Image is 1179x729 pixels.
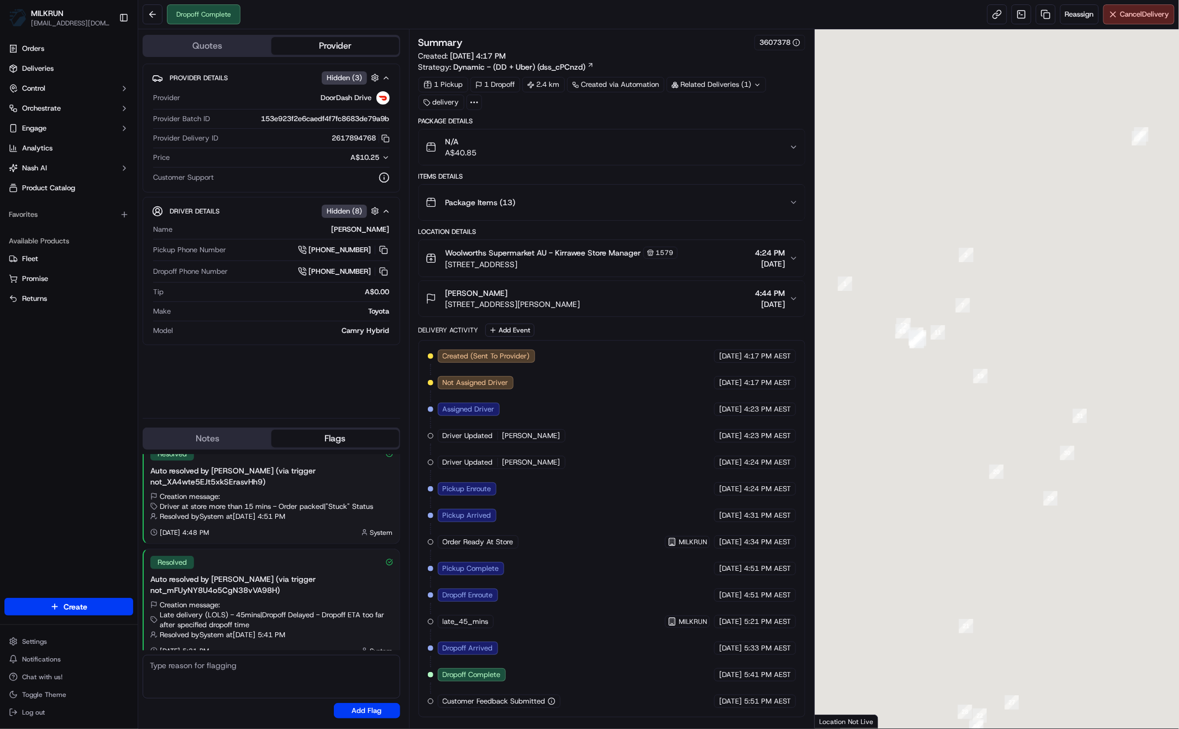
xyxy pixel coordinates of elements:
[22,637,47,646] span: Settings
[1132,131,1146,145] div: 3
[22,690,66,699] span: Toggle Theme
[22,64,54,74] span: Deliveries
[332,133,390,143] button: 2617894768
[78,187,134,196] a: Powered byPylon
[446,197,516,208] span: Package Items ( 13 )
[376,91,390,105] img: doordash_logo_v2.png
[4,179,133,197] a: Product Catalog
[22,274,48,284] span: Promise
[22,103,61,113] span: Orchestrate
[418,38,463,48] h3: Summary
[22,254,38,264] span: Fleet
[4,206,133,223] div: Favorites
[22,655,61,664] span: Notifications
[755,258,785,269] span: [DATE]
[38,117,140,126] div: We're available if you need us!
[29,71,199,83] input: Got a question? Start typing here...
[327,206,362,216] span: Hidden ( 8 )
[719,696,742,706] span: [DATE]
[160,610,393,630] span: Late delivery (LOLS) - 45mins | Dropoff Delayed - Dropoff ETA too far after specified dropoff time
[668,617,707,626] button: MILKRUN
[959,619,973,633] div: 21
[446,259,678,270] span: [STREET_ADDRESS]
[958,705,972,719] div: 28
[719,484,742,494] span: [DATE]
[110,188,134,196] span: Pylon
[989,465,1004,479] div: 20
[1044,491,1058,506] div: 29
[9,294,129,304] a: Returns
[31,19,110,28] button: [EMAIL_ADDRESS][DOMAIN_NAME]
[719,537,742,547] span: [DATE]
[334,703,400,718] button: Add Flag
[418,326,479,335] div: Delivery Activity
[292,153,390,163] button: A$10.25
[4,40,133,58] a: Orders
[298,244,390,256] button: [PHONE_NUMBER]
[443,590,493,600] span: Dropoff Enroute
[719,670,742,680] span: [DATE]
[418,50,506,61] span: Created:
[153,306,171,316] span: Make
[719,511,742,520] span: [DATE]
[956,298,970,313] div: 7
[1134,127,1149,142] div: 6
[4,634,133,649] button: Settings
[759,38,800,48] div: 3607378
[454,61,594,72] a: Dynamic - (DD + Uber) (dss_cPCnzd)
[419,281,805,316] button: [PERSON_NAME][STREET_ADDRESS][PERSON_NAME]4:44 PM[DATE]
[22,84,45,93] span: Control
[22,708,45,717] span: Log out
[327,73,362,83] span: Hidden ( 3 )
[4,290,133,308] button: Returns
[271,430,399,447] button: Flags
[744,431,791,441] span: 4:23 PM AEST
[4,250,133,268] button: Fleet
[11,106,31,126] img: 1736555255976-a54dd68f-1ca7-489b-9aae-adbdc363a1c4
[446,299,580,310] span: [STREET_ADDRESS][PERSON_NAME]
[744,617,791,627] span: 5:21 PM AEST
[910,332,924,346] div: 17
[1073,409,1087,423] div: 31
[322,71,382,85] button: Hidden (3)
[443,351,530,361] span: Created (Sent To Provider)
[744,670,791,680] span: 5:41 PM AEST
[11,11,33,33] img: Nash
[470,77,520,92] div: 1 Dropoff
[271,37,399,55] button: Provider
[170,207,219,216] span: Driver Details
[454,61,586,72] span: Dynamic - (DD + Uber) (dss_cPCnzd)
[22,44,44,54] span: Orders
[11,44,201,62] p: Welcome 👋
[4,270,133,288] button: Promise
[744,404,791,414] span: 4:23 PM AEST
[567,77,664,92] a: Created via Automation
[719,643,742,653] span: [DATE]
[1060,4,1099,24] button: Reassign
[4,4,114,31] button: MILKRUNMILKRUN[EMAIL_ADDRESS][DOMAIN_NAME]
[22,294,47,304] span: Returns
[419,240,805,277] button: Woolworths Supermarket AU - Kirrawee Store Manager1579[STREET_ADDRESS]4:24 PM[DATE]
[153,173,214,183] span: Customer Support
[31,8,64,19] button: MILKRUN
[160,512,224,522] span: Resolved by System
[153,267,228,277] span: Dropoff Phone Number
[909,327,924,342] div: 10
[153,153,170,163] span: Price
[744,696,791,706] span: 5:51 PM AEST
[656,248,674,257] span: 1579
[22,123,46,133] span: Engage
[170,74,228,82] span: Provider Details
[153,114,210,124] span: Provider Batch ID
[309,267,371,277] span: [PHONE_NUMBER]
[144,37,271,55] button: Quotes
[744,378,791,388] span: 4:17 PM AEST
[815,715,878,728] div: Location Not Live
[4,705,133,720] button: Log out
[446,247,641,258] span: Woolworths Supermarket AU - Kirrawee Store Manager
[418,227,805,236] div: Location Details
[261,114,390,124] span: 153e923f2e6caedf4f7fc8683de79a9b
[104,160,177,171] span: API Documentation
[443,617,489,627] span: late_45_mins
[719,431,742,441] span: [DATE]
